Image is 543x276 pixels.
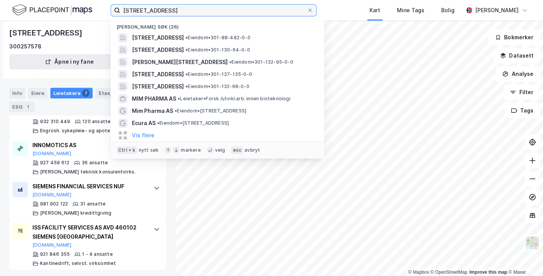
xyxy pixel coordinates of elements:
[132,119,156,128] span: Ecura AS
[441,6,455,15] div: Bolig
[40,128,126,134] div: Engrosh. sykepleie- og apotekvarer
[32,223,146,241] div: ISS FACILITY SERVICES AS AVD 460102 SIEMENS [GEOGRAPHIC_DATA]
[132,58,228,67] span: [PERSON_NAME][STREET_ADDRESS]
[175,108,177,114] span: •
[32,182,146,191] div: SIEMENS FINANCIAL SERVICES NUF
[9,27,84,39] div: [STREET_ADDRESS]
[9,42,42,51] div: 300257578
[185,83,249,90] span: Eiendom • 301-132-68-0-0
[185,35,188,40] span: •
[503,85,540,100] button: Filter
[82,119,111,125] div: 120 ansatte
[132,106,173,116] span: Mim Pharma AS
[40,260,116,266] div: Kantinedrift, selvst. virksomhet
[132,33,184,42] span: [STREET_ADDRESS]
[369,6,380,15] div: Kart
[496,66,540,82] button: Analyse
[397,6,424,15] div: Mine Tags
[504,103,540,118] button: Tags
[505,239,543,276] iframe: Chat Widget
[111,18,324,32] div: [PERSON_NAME] søk (26)
[185,47,188,53] span: •
[475,6,519,15] div: [PERSON_NAME]
[157,120,229,126] span: Eiendom • [STREET_ADDRESS]
[505,239,543,276] div: Kontrollprogram for chat
[80,201,106,207] div: 31 ansatte
[178,96,291,102] span: Leietaker • Forsk./utvikl.arb. innen bioteknologi
[132,45,184,55] span: [STREET_ADDRESS]
[231,146,243,154] div: esc
[12,3,92,17] img: logo.f888ab2527a4732fd821a326f86c7f29.svg
[215,147,225,153] div: velg
[32,141,146,150] div: INNOMOTICS AS
[175,108,246,114] span: Eiendom • [STREET_ADDRESS]
[82,251,113,257] div: 1 - 4 ansatte
[493,48,540,63] button: Datasett
[139,147,159,153] div: nytt søk
[132,82,184,91] span: [STREET_ADDRESS]
[40,119,70,125] div: 932 310 449
[229,59,293,65] span: Eiendom • 301-132-95-0-0
[229,59,231,65] span: •
[185,71,252,77] span: Eiendom • 301-137-135-0-0
[117,146,137,154] div: Ctrl + k
[185,71,188,77] span: •
[185,35,251,41] span: Eiendom • 301-88-482-0-0
[469,270,507,275] a: Improve this map
[120,5,307,16] input: Søk på adresse, matrikkel, gårdeiere, leietakere eller personer
[50,88,93,98] div: Leietakere
[431,270,467,275] a: OpenStreetMap
[408,270,429,275] a: Mapbox
[32,242,72,248] button: [DOMAIN_NAME]
[40,251,70,257] div: 921 846 355
[178,96,180,101] span: •
[525,236,540,250] img: Z
[82,160,108,166] div: 36 ansatte
[24,103,32,111] div: 1
[157,120,159,126] span: •
[132,94,176,103] span: MIM PHARMA AS
[32,151,72,157] button: [DOMAIN_NAME]
[40,201,68,207] div: 981 902 122
[99,90,146,96] div: Etasjer og enheter
[185,47,250,53] span: Eiendom • 301-130-64-0-0
[40,160,69,166] div: 927 459 612
[132,131,154,140] button: Vis flere
[9,101,35,112] div: ESG
[181,147,201,153] div: markere
[488,30,540,45] button: Bokmerker
[40,169,135,175] div: [PERSON_NAME] teknisk konsulentvirks.
[32,192,72,198] button: [DOMAIN_NAME]
[132,70,184,79] span: [STREET_ADDRESS]
[185,83,188,89] span: •
[244,147,260,153] div: avbryt
[40,210,111,216] div: [PERSON_NAME] kredittgiving
[82,89,90,97] div: 7
[28,88,47,98] div: Eiere
[9,88,25,98] div: Info
[9,54,130,69] button: Åpne i ny fane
